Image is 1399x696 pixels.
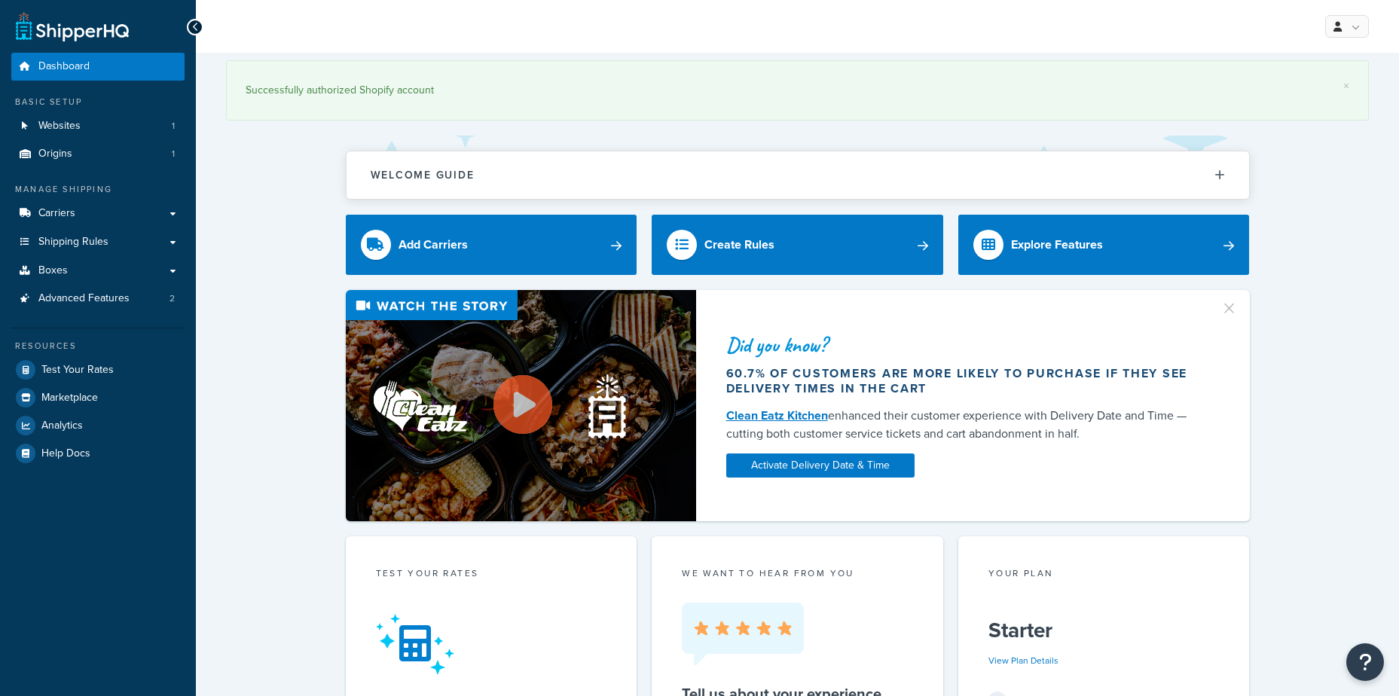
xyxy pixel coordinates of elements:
a: Advanced Features2 [11,285,185,313]
a: Explore Features [958,215,1250,275]
span: Test Your Rates [41,364,114,377]
div: Create Rules [704,234,774,255]
span: Help Docs [41,447,90,460]
p: we want to hear from you [682,566,913,580]
div: enhanced their customer experience with Delivery Date and Time — cutting both customer service ti... [726,407,1202,443]
div: 60.7% of customers are more likely to purchase if they see delivery times in the cart [726,366,1202,396]
span: 1 [172,120,175,133]
div: Your Plan [988,566,1220,584]
a: Activate Delivery Date & Time [726,453,915,478]
a: Shipping Rules [11,228,185,256]
span: 1 [172,148,175,160]
h2: Welcome Guide [371,169,475,181]
a: Test Your Rates [11,356,185,383]
a: Carriers [11,200,185,227]
a: × [1343,80,1349,92]
span: Origins [38,148,72,160]
span: Dashboard [38,60,90,73]
span: Marketplace [41,392,98,404]
span: Boxes [38,264,68,277]
li: Advanced Features [11,285,185,313]
span: Carriers [38,207,75,220]
a: Analytics [11,412,185,439]
div: Did you know? [726,334,1202,356]
div: Test your rates [376,566,607,584]
span: 2 [170,292,175,305]
span: Advanced Features [38,292,130,305]
a: Create Rules [652,215,943,275]
a: Websites1 [11,112,185,140]
span: Shipping Rules [38,236,108,249]
a: Help Docs [11,440,185,467]
a: Dashboard [11,53,185,81]
li: Origins [11,140,185,168]
img: Video thumbnail [346,290,696,521]
h5: Starter [988,618,1220,643]
a: Marketplace [11,384,185,411]
a: Clean Eatz Kitchen [726,407,828,424]
div: Basic Setup [11,96,185,108]
a: Add Carriers [346,215,637,275]
div: Explore Features [1011,234,1103,255]
li: Websites [11,112,185,140]
span: Websites [38,120,81,133]
div: Successfully authorized Shopify account [246,80,1349,101]
a: Origins1 [11,140,185,168]
div: Add Carriers [399,234,468,255]
div: Manage Shipping [11,183,185,196]
span: Analytics [41,420,83,432]
button: Welcome Guide [347,151,1249,199]
a: View Plan Details [988,654,1058,667]
a: Boxes [11,257,185,285]
div: Resources [11,340,185,353]
button: Open Resource Center [1346,643,1384,681]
